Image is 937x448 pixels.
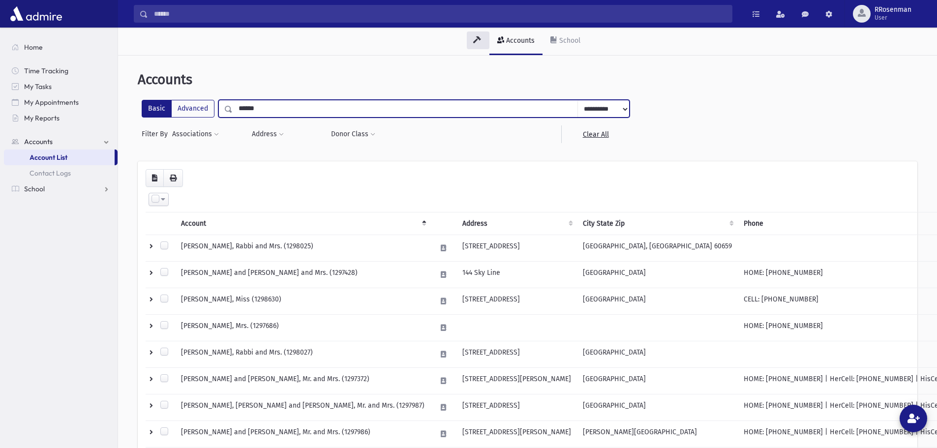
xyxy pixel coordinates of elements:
button: CSV [146,169,164,187]
a: My Reports [4,110,118,126]
td: [PERSON_NAME] and [PERSON_NAME], Mr. and Mrs. (1297372) [175,368,430,394]
div: FilterModes [142,100,214,118]
td: [STREET_ADDRESS] [456,394,577,421]
button: Print [163,169,183,187]
label: Basic [142,100,172,118]
th: Address : activate to sort column ascending [456,212,577,235]
td: [GEOGRAPHIC_DATA] [577,368,738,394]
a: Account List [4,149,115,165]
span: Filter By [142,129,172,139]
a: School [543,28,588,55]
span: Contact Logs [30,169,71,178]
span: Time Tracking [24,66,68,75]
span: School [24,184,45,193]
th: City State Zip : activate to sort column ascending [577,212,738,235]
span: My Tasks [24,82,52,91]
input: Search [148,5,732,23]
td: 144 Sky Line [456,262,577,288]
td: [GEOGRAPHIC_DATA], [GEOGRAPHIC_DATA] 60659 [577,235,738,262]
a: My Appointments [4,94,118,110]
a: Accounts [489,28,543,55]
td: [STREET_ADDRESS] [456,341,577,368]
a: Contact Logs [4,165,118,181]
img: AdmirePro [8,4,64,24]
td: [GEOGRAPHIC_DATA] [577,262,738,288]
a: My Tasks [4,79,118,94]
td: [PERSON_NAME], Rabbi and Mrs. (1298025) [175,235,430,262]
span: Account List [30,153,67,162]
span: My Reports [24,114,60,122]
span: User [875,14,911,22]
td: [GEOGRAPHIC_DATA] [577,394,738,421]
td: [STREET_ADDRESS][PERSON_NAME] [456,421,577,448]
span: Home [24,43,43,52]
td: [STREET_ADDRESS][PERSON_NAME] [456,368,577,394]
a: Clear All [561,125,630,143]
button: Donor Class [331,125,376,143]
td: [PERSON_NAME], Rabbi and Mrs. (1298027) [175,341,430,368]
div: School [557,36,580,45]
span: RRosenman [875,6,911,14]
td: [PERSON_NAME] and [PERSON_NAME], Mr. and Mrs. (1297986) [175,421,430,448]
td: [STREET_ADDRESS] [456,235,577,262]
a: Accounts [4,134,118,149]
td: [STREET_ADDRESS] [456,288,577,315]
td: [PERSON_NAME], Miss (1298630) [175,288,430,315]
label: Advanced [171,100,214,118]
td: [PERSON_NAME][GEOGRAPHIC_DATA] [577,421,738,448]
td: [PERSON_NAME], [PERSON_NAME] and [PERSON_NAME], Mr. and Mrs. (1297987) [175,394,430,421]
td: [PERSON_NAME] and [PERSON_NAME] and Mrs. (1297428) [175,262,430,288]
td: [GEOGRAPHIC_DATA] [577,288,738,315]
a: School [4,181,118,197]
div: Accounts [504,36,535,45]
th: Account: activate to sort column descending [175,212,430,235]
a: Time Tracking [4,63,118,79]
span: My Appointments [24,98,79,107]
button: Associations [172,125,219,143]
td: [GEOGRAPHIC_DATA] [577,341,738,368]
button: Address [251,125,284,143]
td: [PERSON_NAME], Mrs. (1297686) [175,315,430,341]
span: Accounts [138,71,192,88]
a: Home [4,39,118,55]
span: Accounts [24,137,53,146]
